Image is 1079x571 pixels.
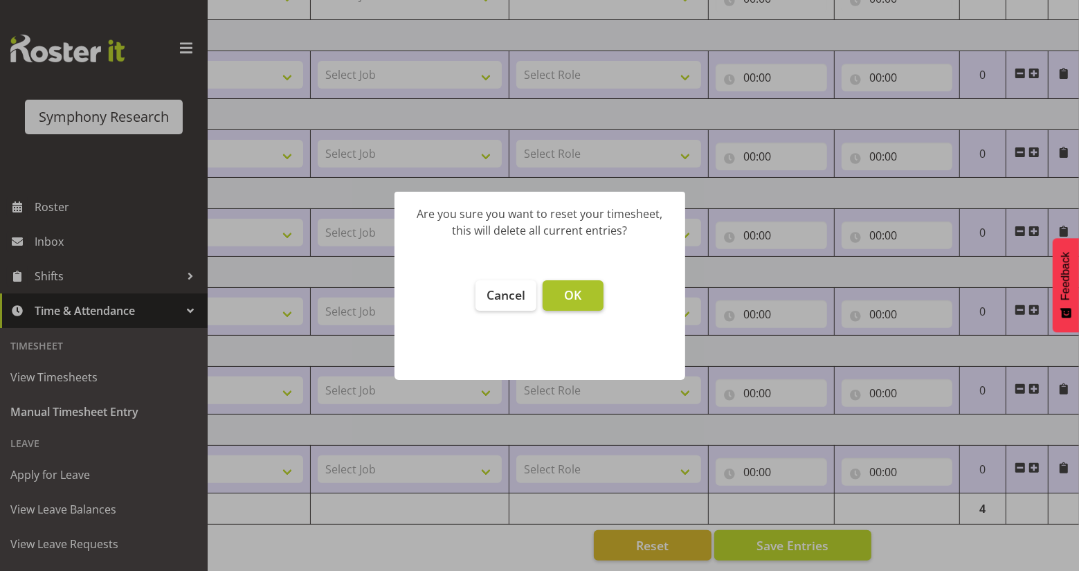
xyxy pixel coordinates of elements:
div: Are you sure you want to reset your timesheet, this will delete all current entries? [415,206,664,239]
span: OK [564,287,581,303]
button: OK [543,280,604,311]
span: Feedback [1060,252,1072,300]
button: Cancel [475,280,536,311]
span: Cancel [487,287,525,303]
button: Feedback - Show survey [1053,238,1079,332]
